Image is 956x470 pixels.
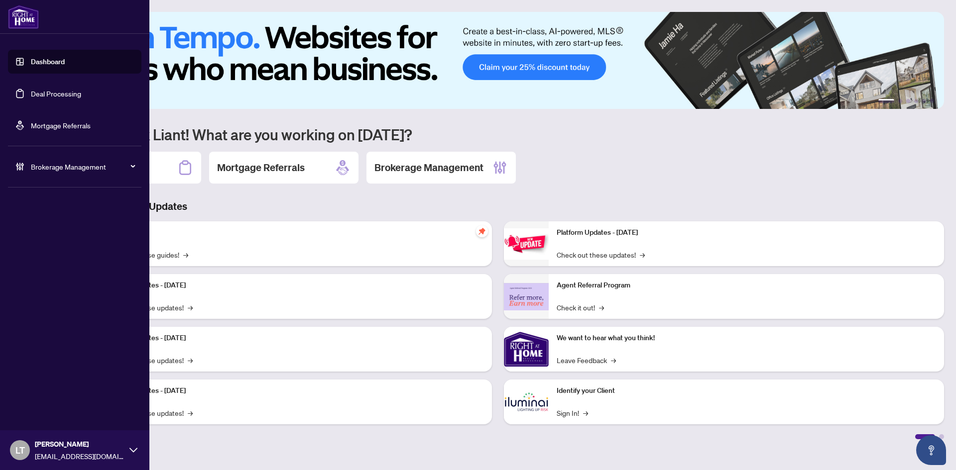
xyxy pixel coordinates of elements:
[930,99,934,103] button: 6
[374,161,483,175] h2: Brokerage Management
[183,249,188,260] span: →
[31,57,65,66] a: Dashboard
[188,355,193,366] span: →
[31,161,134,172] span: Brokerage Management
[583,407,588,418] span: →
[611,355,616,366] span: →
[31,121,91,130] a: Mortgage Referrals
[557,333,936,344] p: We want to hear what you think!
[52,125,944,144] h1: Welcome back Liant! What are you working on [DATE]?
[557,249,645,260] a: Check out these updates!→
[599,302,604,313] span: →
[504,283,549,310] img: Agent Referral Program
[35,451,124,462] span: [EMAIL_ADDRESS][DOMAIN_NAME]
[557,302,604,313] a: Check it out!→
[557,280,936,291] p: Agent Referral Program
[898,99,902,103] button: 2
[878,99,894,103] button: 1
[217,161,305,175] h2: Mortgage Referrals
[640,249,645,260] span: →
[557,355,616,366] a: Leave Feedback→
[557,385,936,396] p: Identify your Client
[476,225,488,237] span: pushpin
[15,443,25,457] span: LT
[8,5,39,29] img: logo
[504,327,549,372] img: We want to hear what you think!
[105,227,484,238] p: Self-Help
[906,99,910,103] button: 3
[914,99,918,103] button: 4
[557,407,588,418] a: Sign In!→
[105,280,484,291] p: Platform Updates - [DATE]
[52,199,944,213] h3: Brokerage & Industry Updates
[504,379,549,424] img: Identify your Client
[52,12,944,109] img: Slide 0
[35,439,124,450] span: [PERSON_NAME]
[105,385,484,396] p: Platform Updates - [DATE]
[922,99,926,103] button: 5
[105,333,484,344] p: Platform Updates - [DATE]
[188,302,193,313] span: →
[916,435,946,465] button: Open asap
[504,228,549,260] img: Platform Updates - June 23, 2025
[557,227,936,238] p: Platform Updates - [DATE]
[188,407,193,418] span: →
[31,89,81,98] a: Deal Processing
